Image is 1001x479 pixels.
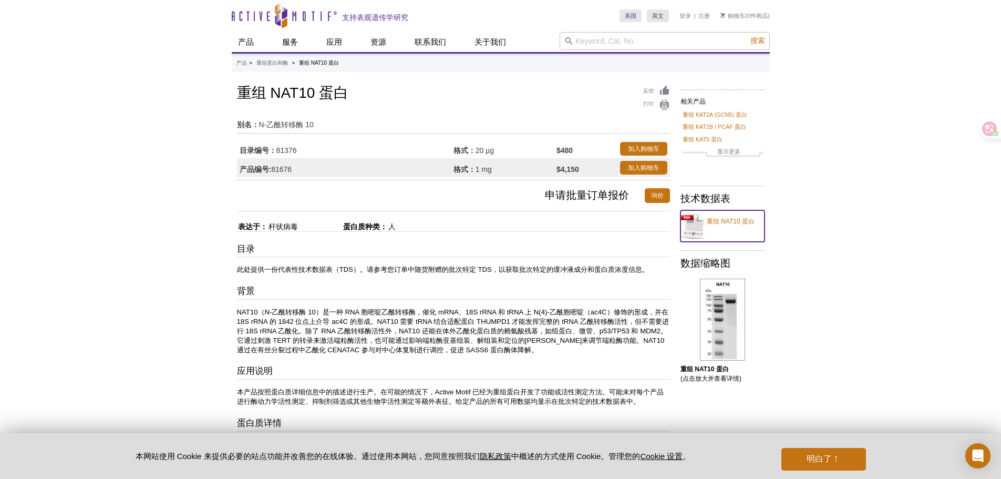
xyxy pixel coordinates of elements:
[237,286,255,296] font: 背景
[700,279,745,361] img: Recombinant NAT10 protein
[640,452,683,462] button: Cookie 设置
[453,146,494,155] font: 20 µg
[560,32,770,50] input: Keyword, Cat. No.
[683,147,762,159] a: 显示更多
[326,37,342,46] font: 应用
[415,37,446,46] font: 联系我们
[556,146,573,155] strong: $480
[453,165,492,174] font: 1 mg
[707,218,755,225] font: 重组 NAT10 蛋白
[645,188,670,203] a: 询价
[720,12,745,19] a: 购物车
[250,60,253,66] li: »
[807,454,840,463] font: 明白了！
[388,222,396,231] font: 人
[620,161,667,175] a: 加入购物车
[237,244,255,254] font: 目录
[453,165,476,174] strong: 格式：
[628,164,659,171] font: 加入购物车
[240,146,276,155] strong: 目录编号：
[408,32,452,52] a: 联系我们
[236,60,247,66] font: 产品
[694,9,696,22] li: |
[717,148,740,155] font: 显示更多
[643,99,670,111] a: 打印
[781,448,865,471] button: 明白了！
[680,375,741,382] font: (点击放大并查看详情)
[276,32,304,52] a: 服务
[651,192,664,199] font: 询价
[965,443,990,468] div: Open Intercom Messenger
[556,165,579,174] strong: $4,150
[238,222,267,231] font: 表达于：
[680,210,765,242] a: 重组 NAT10 蛋白
[683,110,747,119] a: 重组 KAT2A (GCN5) 蛋白
[680,193,730,204] font: 技术数据表
[683,135,723,144] a: 重组 KAT5 蛋白
[237,308,669,354] font: NAT10（N-乙酰转移酶 10）是一种 RNA 胞嘧啶乙酰转移酶，催化 mRNA、18S rRNA 和 tRNA 上 N(4)-乙酰胞嘧啶（ac4C）修饰的形成，并在 18S rRNA 的 1...
[342,13,408,22] font: 支持表观遗传学研究
[643,101,654,107] font: 打印
[240,146,297,155] font: 81376
[136,452,691,461] font: 本网站使用 Cookie 来提供必要的站点功能并改善您的在线体验。通过使用本网站，您同意按照我们 中概述的方式使用 Cookie。管理您的 。
[236,58,247,68] a: 产品
[545,189,629,201] font: 申请批量订单报价
[652,13,664,19] font: 英文
[237,120,259,129] strong: 别名：
[237,120,314,129] font: N-乙酰转移酶 10
[720,13,725,18] img: Your Cart
[237,366,273,376] font: 应用说明
[240,165,292,174] font: 81676
[292,60,295,66] li: »
[643,88,654,94] font: 反馈
[628,145,659,152] font: 加入购物车
[680,258,730,269] font: 数据缩略图
[256,58,288,68] a: 重组蛋白和酶
[750,36,765,45] font: 搜索
[237,418,282,428] font: 蛋白质详情
[625,13,636,19] font: 美国
[370,37,386,46] font: 资源
[238,37,254,46] font: 产品
[720,13,769,19] font: (0件商品)
[237,266,649,273] font: 此处提供一份代表性技术数据表（TDS）。请参考您订单中随货附赠的批次特定 TDS，以获取批次特定的缓冲液成分和蛋白质浓度信息。
[643,85,670,97] a: 反馈
[299,60,339,66] font: 重组 NAT10 蛋白
[620,142,667,156] a: 加入购物车
[698,12,710,19] a: 注册
[680,98,706,105] font: 相关产品
[240,165,272,174] strong: 产品编号:
[237,85,349,101] font: 重组 NAT10 蛋白
[343,222,387,231] font: 蛋白质种类：
[679,13,691,19] font: 登录
[683,136,723,142] font: 重组 KAT5 蛋白
[232,32,260,52] a: 产品
[256,60,288,66] font: 重组蛋白和酶
[480,452,511,461] a: 隐私政策
[474,37,506,46] font: 关于我们
[679,12,691,19] a: 登录
[698,13,710,19] font: 注册
[237,388,664,405] font: 本产品按照蛋白质详细信息中的描述进行生产。在可能的情况下，Active Motif 已经为重组蛋白开发了功能或活性测定方法。可能未对每个产品进行酶动力学活性测定、抑制剂筛选或其他生物学活性测定等...
[683,124,746,130] font: 重组 KAT2B / PCAF 蛋白
[683,122,746,131] a: 重组 KAT2B / PCAF 蛋白
[468,32,512,52] a: 关于我们
[453,146,476,155] strong: 格式：
[683,111,747,118] font: 重组 KAT2A (GCN5) 蛋白
[680,365,729,373] font: 重组 NAT10 蛋白
[269,222,298,231] font: 杆状病毒
[282,37,298,46] font: 服务
[320,32,348,52] a: 应用
[364,32,393,52] a: 资源
[747,36,768,46] button: 搜索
